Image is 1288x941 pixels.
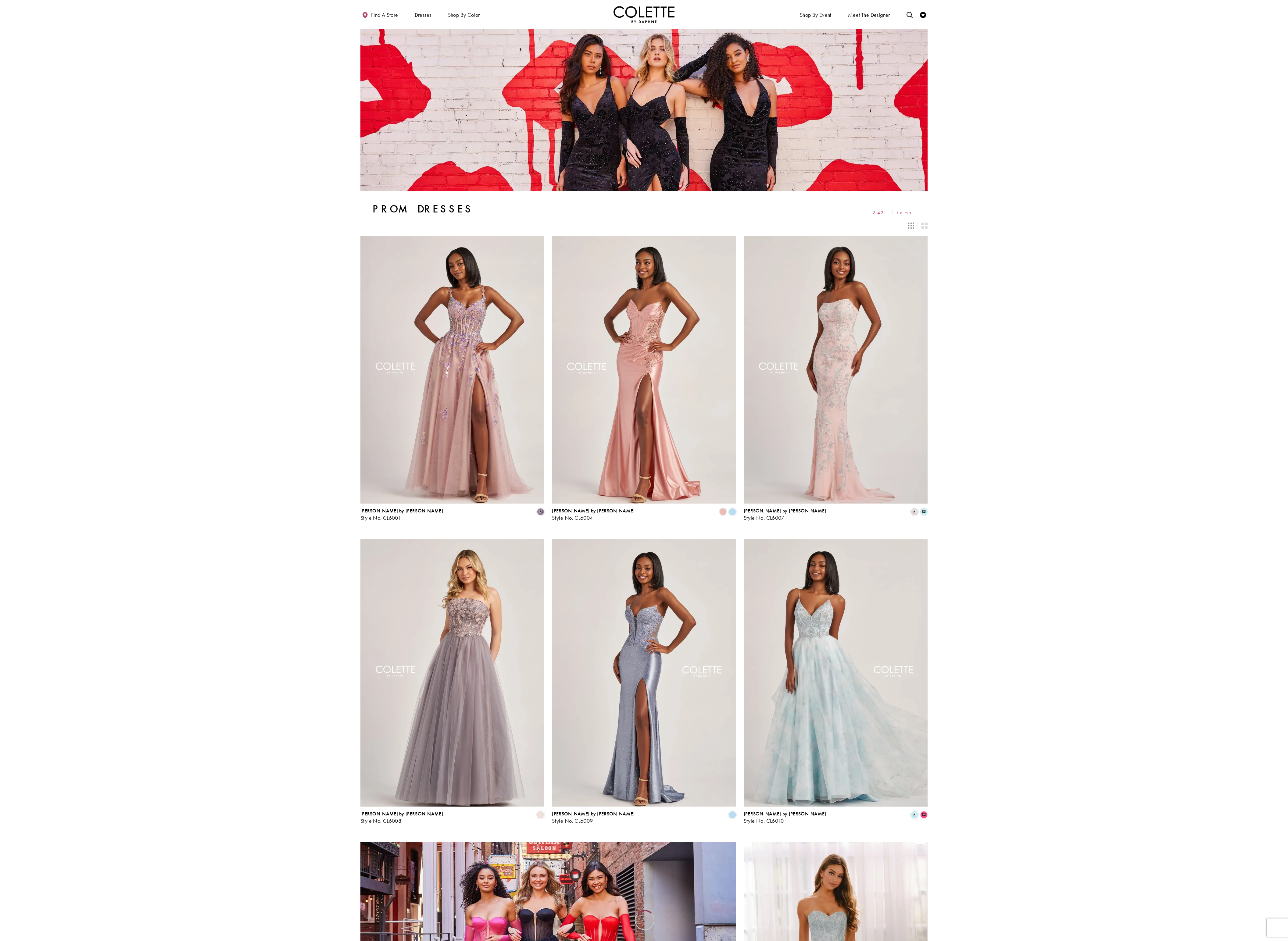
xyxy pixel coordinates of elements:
[537,811,544,818] i: Platinum/Blush
[552,508,635,514] span: [PERSON_NAME] by [PERSON_NAME]
[800,12,832,18] span: Shop By Event
[744,508,826,521] div: Colette by Daphne Style No. CL6007
[360,508,443,521] div: Colette by Daphne Style No. CL6001
[552,817,593,824] span: Style No. CL6009
[446,6,481,23] span: Shop by color
[360,514,401,521] span: Style No. CL6001
[848,12,890,18] span: Meet the designer
[360,817,401,824] span: Style No. CL6008
[921,223,928,229] span: Switch layout to 2 columns
[729,508,736,515] i: Cloud Blue
[552,236,736,504] a: Visit Colette by Daphne Style No. CL6004 Page
[360,811,443,824] div: Colette by Daphne Style No. CL6008
[905,6,914,23] a: Toggle search
[552,811,635,824] div: Colette by Daphne Style No. CL6009
[911,508,918,515] i: Pink/Multi
[911,811,918,818] i: Light Blue Floral
[729,811,736,818] i: Cloud Blue
[360,6,399,23] a: Find a store
[744,514,784,521] span: Style No. CL6007
[448,12,480,18] span: Shop by color
[360,539,544,807] a: Visit Colette by Daphne Style No. CL6008 Page
[360,811,443,817] span: [PERSON_NAME] by [PERSON_NAME]
[373,203,474,215] h1: Prom Dresses
[415,12,431,18] span: Dresses
[552,539,736,807] a: Visit Colette by Daphne Style No. CL6009 Page
[357,219,931,232] div: Layout Controls
[920,811,928,818] i: Pink Floral
[552,811,635,817] span: [PERSON_NAME] by [PERSON_NAME]
[798,6,833,23] span: Shop By Event
[846,6,892,23] a: Meet the designer
[413,6,433,23] span: Dresses
[552,508,635,521] div: Colette by Daphne Style No. CL6004
[744,539,928,807] a: Visit Colette by Daphne Style No. CL6010 Page
[360,236,544,504] a: Visit Colette by Daphne Style No. CL6001 Page
[908,223,914,229] span: Switch layout to 3 columns
[744,508,826,514] span: [PERSON_NAME] by [PERSON_NAME]
[552,514,593,521] span: Style No. CL6004
[614,6,674,23] a: Visit Home Page
[360,508,443,514] span: [PERSON_NAME] by [PERSON_NAME]
[744,817,784,824] span: Style No. CL6010
[872,210,915,215] span: 242 items
[918,6,928,23] a: Check Wishlist
[614,6,674,23] img: Colette by Daphne
[371,12,398,18] span: Find a store
[744,811,826,824] div: Colette by Daphne Style No. CL6010
[744,811,826,817] span: [PERSON_NAME] by [PERSON_NAME]
[537,508,544,515] i: Dusty Lilac/Multi
[719,508,727,515] i: Rose Gold
[744,236,928,504] a: Visit Colette by Daphne Style No. CL6007 Page
[920,508,928,515] i: Light Blue/Multi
